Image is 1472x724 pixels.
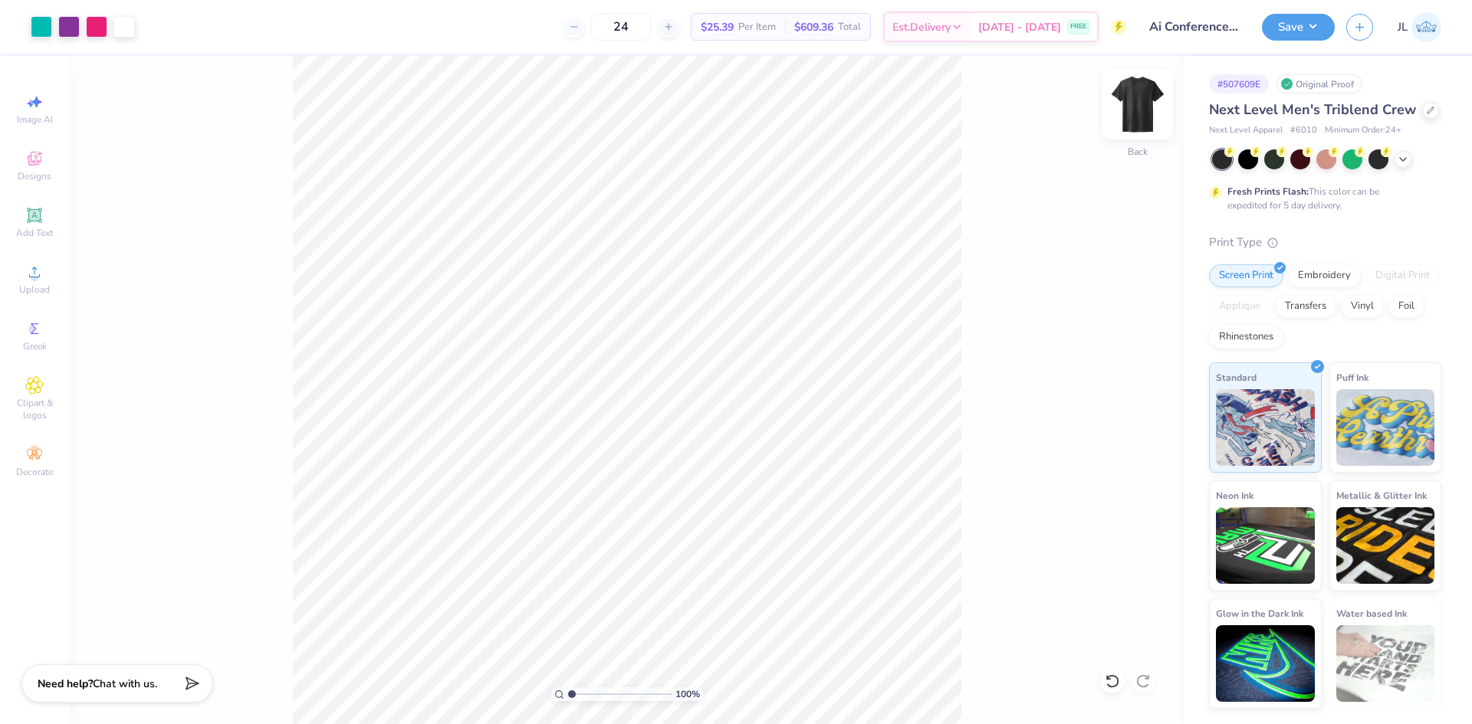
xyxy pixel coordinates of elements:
span: Standard [1216,369,1257,385]
div: Vinyl [1341,295,1384,318]
span: [DATE] - [DATE] [978,19,1061,35]
span: Water based Ink [1336,605,1407,621]
div: Original Proof [1276,74,1362,93]
img: Metallic & Glitter Ink [1336,507,1435,584]
div: Applique [1209,295,1270,318]
span: Total [838,19,861,35]
a: JL [1398,12,1441,42]
img: Jairo Laqui [1411,12,1441,42]
span: # 6010 [1290,124,1317,137]
div: # 507609E [1209,74,1269,93]
div: Transfers [1275,295,1336,318]
div: Digital Print [1365,264,1440,287]
strong: Need help? [38,676,93,691]
div: Back [1128,145,1148,159]
span: 100 % [675,687,700,701]
span: Designs [18,170,51,182]
span: Next Level Apparel [1209,124,1283,137]
span: FREE [1070,21,1086,32]
span: Glow in the Dark Ink [1216,605,1303,621]
span: JL [1398,18,1408,36]
div: This color can be expedited for 5 day delivery. [1227,185,1416,212]
img: Standard [1216,389,1315,466]
span: $609.36 [794,19,833,35]
span: Add Text [16,227,53,239]
span: Image AI [17,113,53,126]
div: Rhinestones [1209,326,1283,349]
span: Per Item [738,19,776,35]
span: Chat with us. [93,676,157,691]
input: Untitled Design [1138,11,1250,42]
span: $25.39 [701,19,734,35]
span: Neon Ink [1216,487,1253,503]
div: Foil [1388,295,1424,318]
button: Save [1262,14,1335,41]
span: Est. Delivery [892,19,951,35]
img: Neon Ink [1216,507,1315,584]
span: Decorate [16,466,53,478]
span: Next Level Men's Triblend Crew [1209,100,1416,119]
img: Glow in the Dark Ink [1216,625,1315,702]
span: Upload [19,283,50,296]
img: Back [1107,74,1168,135]
div: Screen Print [1209,264,1283,287]
input: – – [591,13,651,41]
img: Water based Ink [1336,625,1435,702]
span: Metallic & Glitter Ink [1336,487,1427,503]
strong: Fresh Prints Flash: [1227,185,1309,198]
div: Embroidery [1288,264,1361,287]
span: Puff Ink [1336,369,1368,385]
span: Clipart & logos [8,397,61,421]
div: Print Type [1209,234,1441,251]
span: Greek [23,340,47,352]
img: Puff Ink [1336,389,1435,466]
span: Minimum Order: 24 + [1325,124,1401,137]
